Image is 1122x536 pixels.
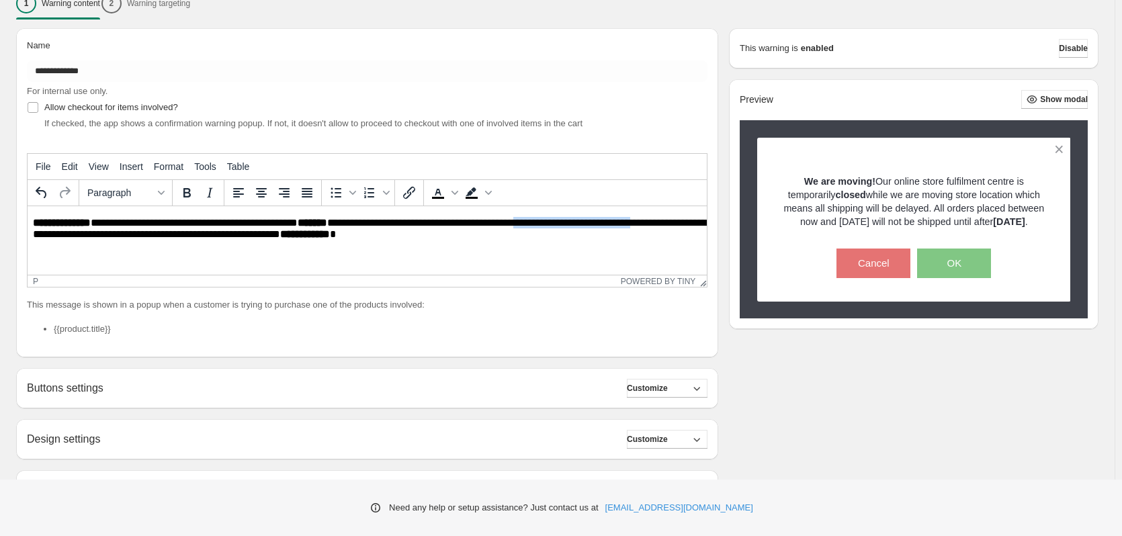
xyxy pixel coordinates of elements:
[740,42,798,55] p: This warning is
[627,430,707,449] button: Customize
[627,434,668,445] span: Customize
[781,175,1047,228] p: Our online store fulfilment centre is temporarily while we are moving store location which means ...
[398,181,421,204] button: Insert/edit link
[836,249,910,278] button: Cancel
[273,181,296,204] button: Align right
[1059,39,1088,58] button: Disable
[28,206,707,275] iframe: Rich Text Area
[358,181,392,204] div: Numbered list
[627,379,707,398] button: Customize
[53,181,76,204] button: Redo
[695,275,707,287] div: Resize
[801,42,834,55] strong: enabled
[194,161,216,172] span: Tools
[427,181,460,204] div: Text color
[804,176,875,187] strong: We are moving!
[44,102,178,112] span: Allow checkout for items involved?
[44,118,582,128] span: If checked, the app shows a confirmation warning popup. If not, it doesn't allow to proceed to ch...
[835,189,865,200] strong: closed
[33,277,38,286] div: p
[227,161,249,172] span: Table
[175,181,198,204] button: Bold
[740,94,773,105] h2: Preview
[1040,94,1088,105] span: Show modal
[627,383,668,394] span: Customize
[250,181,273,204] button: Align center
[621,277,696,286] a: Powered by Tiny
[82,181,169,204] button: Formats
[198,181,221,204] button: Italic
[605,501,753,515] a: [EMAIL_ADDRESS][DOMAIN_NAME]
[120,161,143,172] span: Insert
[296,181,318,204] button: Justify
[27,298,707,312] p: This message is shown in a popup when a customer is trying to purchase one of the products involved:
[27,433,100,445] h2: Design settings
[325,181,358,204] div: Bullet list
[993,216,1025,227] strong: [DATE]
[89,161,109,172] span: View
[227,181,250,204] button: Align left
[154,161,183,172] span: Format
[460,181,494,204] div: Background color
[1059,43,1088,54] span: Disable
[62,161,78,172] span: Edit
[27,382,103,394] h2: Buttons settings
[27,40,50,50] span: Name
[30,181,53,204] button: Undo
[87,187,153,198] span: Paragraph
[917,249,991,278] button: OK
[36,161,51,172] span: File
[54,322,707,336] li: {{product.title}}
[1021,90,1088,109] button: Show modal
[27,86,107,96] span: For internal use only.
